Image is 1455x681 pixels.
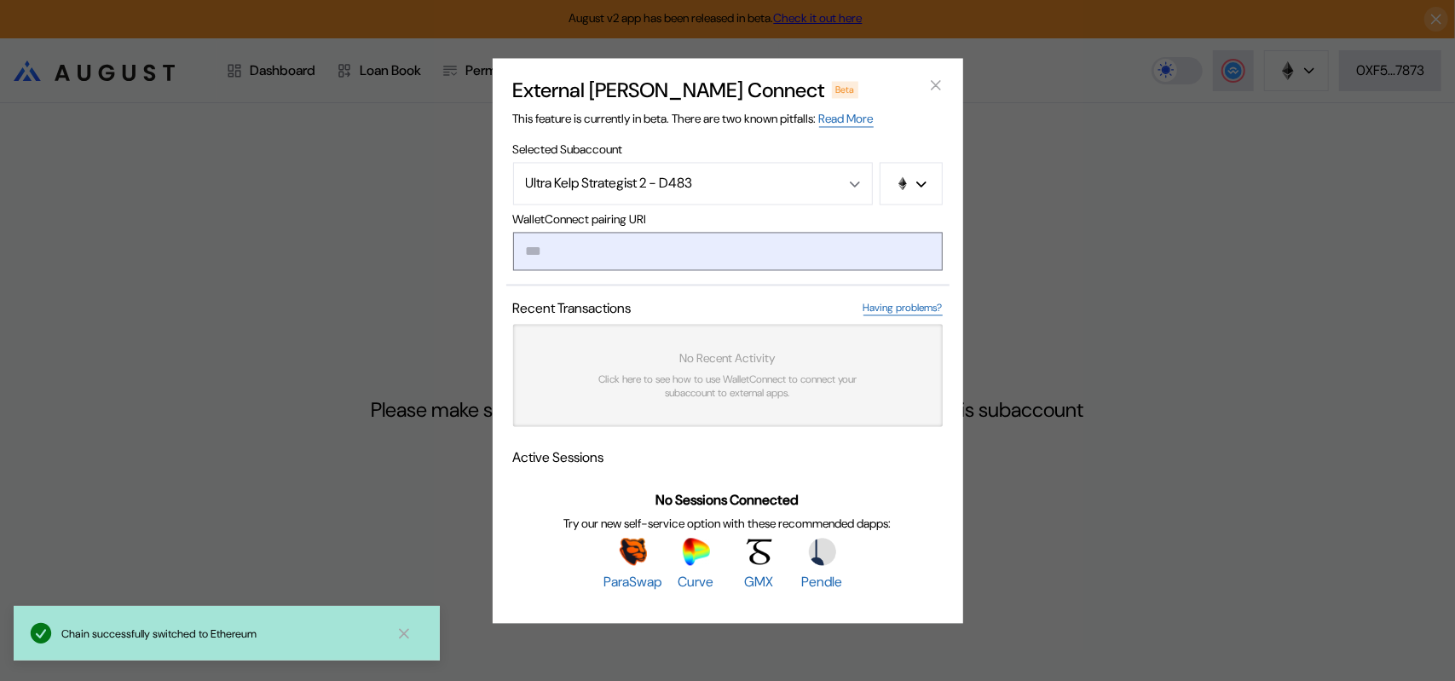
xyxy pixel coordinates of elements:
span: WalletConnect pairing URI [513,211,943,227]
div: Beta [832,81,859,98]
a: ParaSwapParaSwap [604,539,662,592]
div: Ultra Kelp Strategist 2 - D483 [526,175,823,193]
a: No Recent ActivityClick here to see how to use WalletConnect to connect your subaccount to extern... [513,324,943,426]
img: GMX [746,539,773,566]
span: Try our new self-service option with these recommended dapps: [564,517,892,532]
span: No Recent Activity [680,350,776,366]
button: Open menu [513,162,873,205]
span: Pendle [802,574,843,592]
a: Read More [819,111,874,127]
img: ParaSwap [620,539,647,566]
button: close modal [922,72,950,99]
button: chain logo [880,162,943,205]
span: Active Sessions [513,448,604,466]
img: chain logo [896,176,909,190]
a: Having problems? [863,301,943,315]
span: Click here to see how to use WalletConnect to connect your subaccount to external apps. [581,372,875,400]
div: Chain successfully switched to Ethereum [61,626,382,641]
img: Pendle [809,539,836,566]
span: Curve [678,574,714,592]
span: This feature is currently in beta. There are two known pitfalls: [513,111,874,127]
span: Selected Subaccount [513,141,943,157]
h2: External [PERSON_NAME] Connect [513,77,825,103]
img: Curve [683,539,710,566]
span: GMX [745,574,774,592]
span: No Sessions Connected [656,492,800,510]
a: PendlePendle [794,539,852,592]
span: ParaSwap [604,574,662,592]
a: GMXGMX [730,539,788,592]
span: Recent Transactions [513,299,632,317]
a: CurveCurve [667,539,725,592]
